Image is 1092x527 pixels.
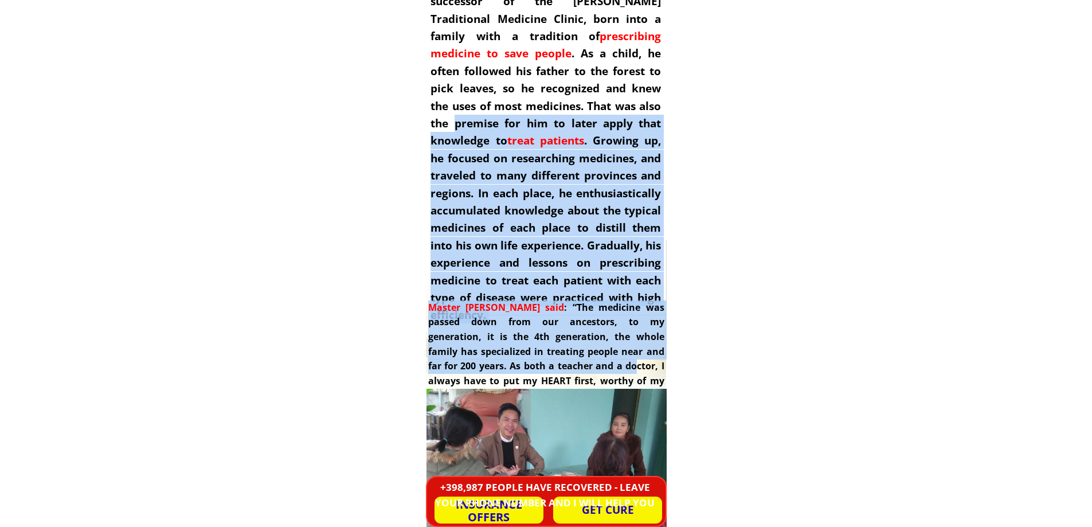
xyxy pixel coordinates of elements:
font: : “The medicine was passed down from our ancestors, to my generation, it is the 4th generation, t... [428,301,664,402]
font: . Growing up, he focused on researching medicines, and traveled to many different provinces and r... [430,133,661,322]
font: treat patients [507,133,584,148]
font: Master [PERSON_NAME] said [428,301,565,314]
font: +398,987 PEOPLE HAVE RECOVERED - LEAVE YOUR PHONE NUMBER AND I WILL HELP YOU [435,481,655,509]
